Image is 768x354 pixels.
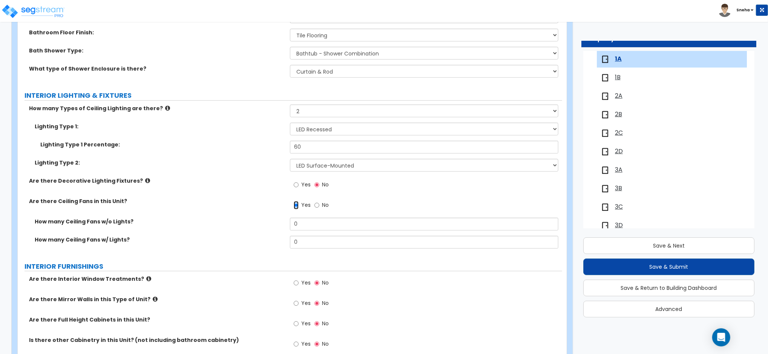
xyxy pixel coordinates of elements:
[294,299,299,308] input: Yes
[314,201,319,209] input: No
[301,320,311,327] span: Yes
[294,340,299,348] input: Yes
[322,340,329,348] span: No
[322,279,329,286] span: No
[615,221,623,230] span: 3D
[29,296,284,303] label: Are there Mirror Walls in this Type of Unit?
[601,55,610,64] img: door.png
[301,181,311,188] span: Yes
[301,299,311,307] span: Yes
[615,55,622,63] span: 1A
[322,181,329,188] span: No
[29,197,284,205] label: Are there Ceiling Fans in this Unit?
[615,92,622,100] span: 2A
[314,340,319,348] input: No
[615,147,623,156] span: 2D
[601,221,610,230] img: door.png
[601,129,610,138] img: door.png
[314,279,319,287] input: No
[736,7,750,13] b: Sneha
[25,262,562,271] label: INTERIOR FURNISHINGS
[29,275,284,283] label: Are there Interior Window Treatments?
[615,203,623,211] span: 3C
[322,201,329,209] span: No
[35,159,284,166] label: Lighting Type 2:
[165,105,170,111] i: click for more info!
[29,65,284,72] label: What type of Shower Enclosure is there?
[601,92,610,101] img: door.png
[301,279,311,286] span: Yes
[294,201,299,209] input: Yes
[29,47,284,54] label: Bath Shower Type:
[294,181,299,189] input: Yes
[601,184,610,193] img: door.png
[615,129,623,137] span: 2C
[601,203,610,212] img: door.png
[615,73,621,82] span: 1B
[35,218,284,225] label: How many Ceiling Fans w/o Lights?
[40,141,284,148] label: Lighting Type 1 Percentage:
[583,259,754,275] button: Save & Submit
[29,105,284,112] label: How many Types of Ceiling Lighting are there?
[1,4,65,19] img: logo_pro_r.png
[153,296,158,302] i: click for more info!
[145,178,150,183] i: click for more info!
[29,316,284,323] label: Are there Full Height Cabinets in this Unit?
[29,29,284,36] label: Bathroom Floor Finish:
[583,237,754,254] button: Save & Next
[601,110,610,119] img: door.png
[322,320,329,327] span: No
[314,299,319,308] input: No
[294,279,299,287] input: Yes
[615,110,622,119] span: 2B
[601,166,610,175] img: door.png
[146,276,151,282] i: click for more info!
[25,91,562,100] label: INTERIOR LIGHTING & FIXTURES
[35,123,284,130] label: Lighting Type 1:
[29,177,284,185] label: Are there Decorative Lighting Fixtures?
[615,166,622,174] span: 3A
[29,336,284,344] label: Is there other Cabinetry in this Unit? (not including bathroom cabinetry)
[583,280,754,296] button: Save & Return to Building Dashboard
[294,320,299,328] input: Yes
[583,301,754,317] button: Advanced
[35,236,284,243] label: How many Ceiling Fans w/ Lights?
[322,299,329,307] span: No
[718,4,731,17] img: avatar.png
[314,181,319,189] input: No
[314,320,319,328] input: No
[301,201,311,209] span: Yes
[615,184,622,193] span: 3B
[601,147,610,156] img: door.png
[301,340,311,348] span: Yes
[712,328,730,346] div: Open Intercom Messenger
[601,73,610,82] img: door.png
